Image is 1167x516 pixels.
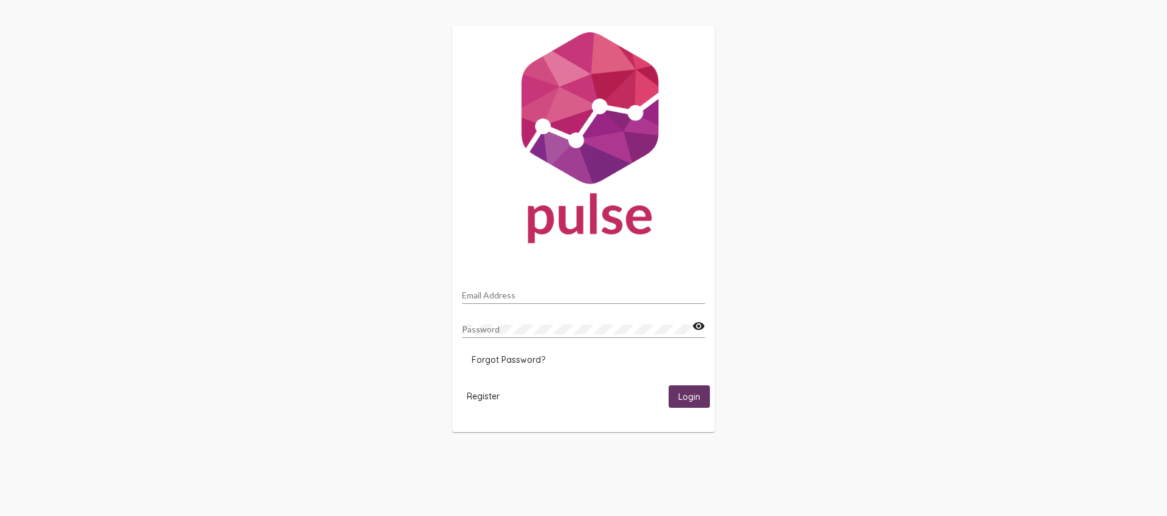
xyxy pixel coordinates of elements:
[669,385,710,408] button: Login
[452,26,715,255] img: Pulse For Good Logo
[467,391,500,402] span: Register
[457,385,509,408] button: Register
[692,319,705,334] mat-icon: visibility
[678,391,700,402] span: Login
[462,349,555,371] button: Forgot Password?
[472,354,545,365] span: Forgot Password?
